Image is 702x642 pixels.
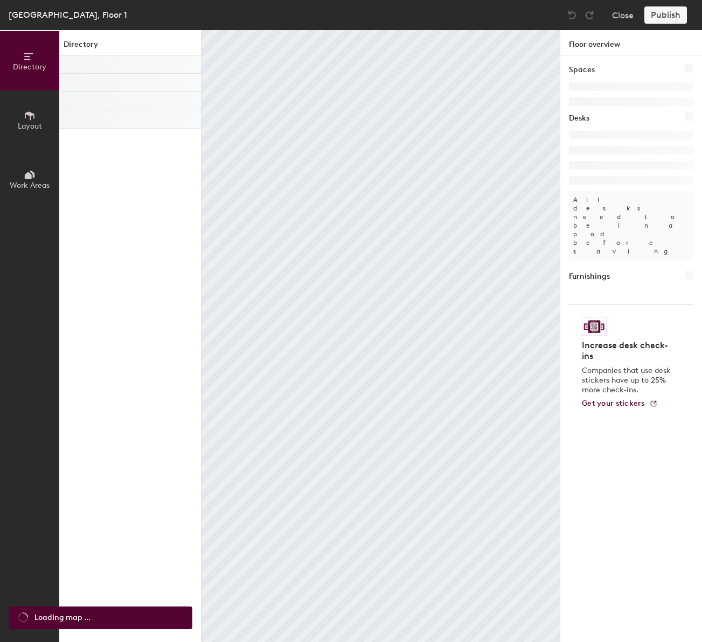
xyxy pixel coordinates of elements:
[9,8,127,22] div: [GEOGRAPHIC_DATA], Floor 1
[569,271,610,283] h1: Furnishings
[584,10,595,20] img: Redo
[582,340,674,362] h4: Increase desk check-ins
[13,62,46,72] span: Directory
[582,366,674,395] p: Companies that use desk stickers have up to 25% more check-ins.
[560,30,702,55] h1: Floor overview
[10,181,50,190] span: Work Areas
[569,112,589,124] h1: Desks
[582,399,645,408] span: Get your stickers
[18,122,42,131] span: Layout
[582,399,658,408] a: Get your stickers
[569,64,595,76] h1: Spaces
[567,10,578,20] img: Undo
[201,30,560,642] canvas: Map
[582,318,607,336] img: Sticker logo
[59,39,201,55] h1: Directory
[34,612,91,624] span: Loading map ...
[612,6,634,24] button: Close
[569,191,693,260] p: All desks need to be in a pod before saving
